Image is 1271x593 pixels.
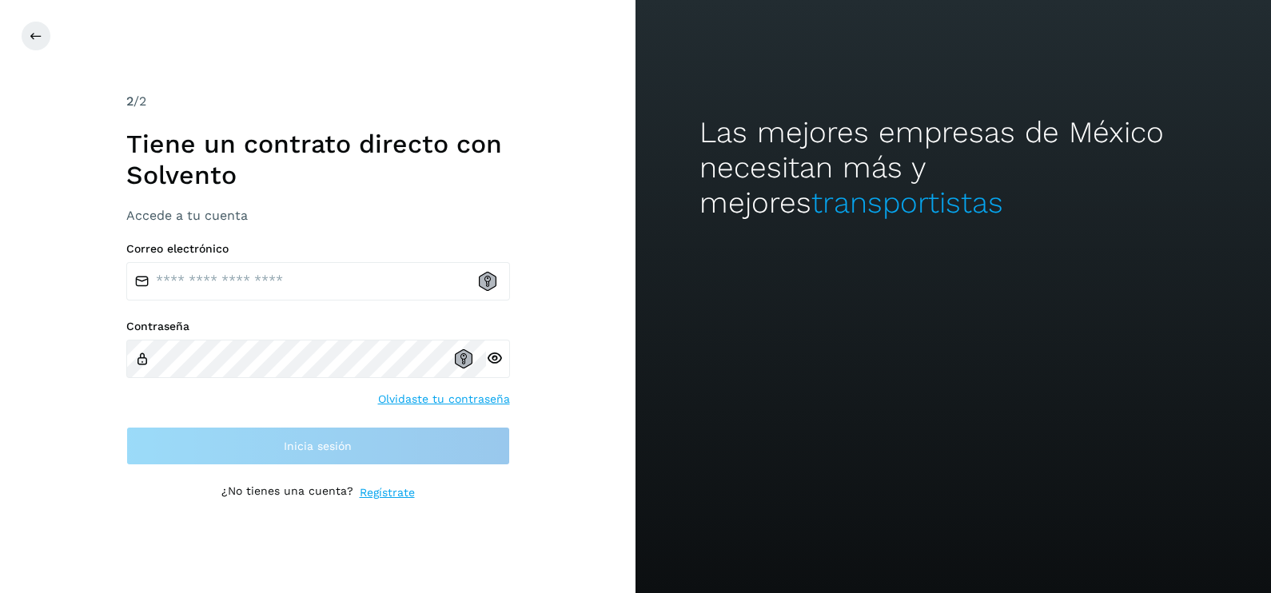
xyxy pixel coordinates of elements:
[699,115,1208,221] h2: Las mejores empresas de México necesitan más y mejores
[126,129,510,190] h1: Tiene un contrato directo con Solvento
[126,427,510,465] button: Inicia sesión
[378,391,510,408] a: Olvidaste tu contraseña
[811,185,1003,220] span: transportistas
[360,484,415,501] a: Regístrate
[126,242,510,256] label: Correo electrónico
[126,320,510,333] label: Contraseña
[126,94,133,109] span: 2
[284,440,352,452] span: Inicia sesión
[126,92,510,111] div: /2
[221,484,353,501] p: ¿No tienes una cuenta?
[126,208,510,223] h3: Accede a tu cuenta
